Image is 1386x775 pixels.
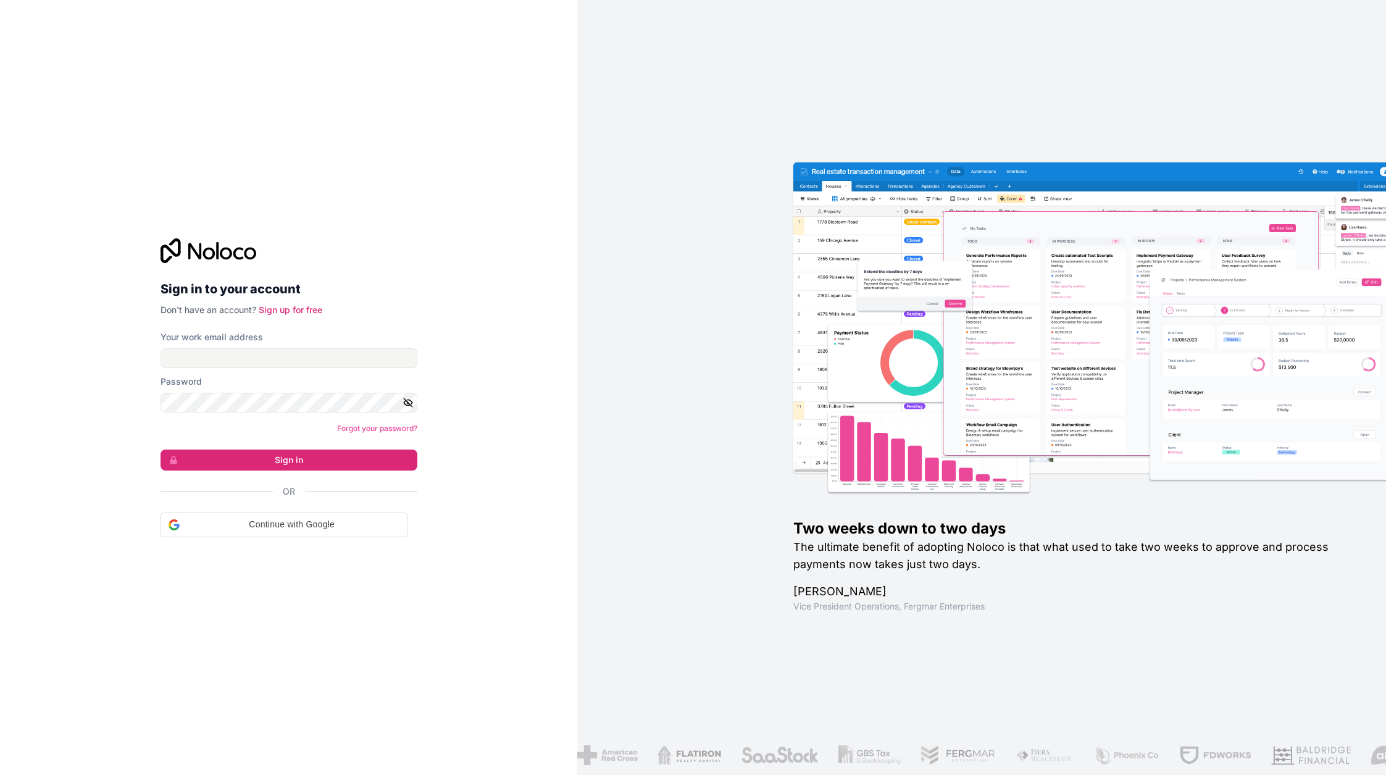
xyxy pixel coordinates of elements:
span: Continue with Google [185,518,399,531]
a: Sign up for free [259,304,322,315]
label: Password [161,375,202,388]
span: Or [283,485,295,498]
img: /assets/gbstax-C-GtDUiK.png [830,745,893,765]
button: Sign in [161,450,417,471]
img: /assets/baldridge-DxmPIwAm.png [1263,745,1343,765]
div: Continue with Google [161,513,407,537]
input: Password [161,393,417,413]
input: Email address [161,348,417,368]
h2: Sign in to your account [161,278,417,300]
h1: Vice President Operations , Fergmar Enterprises [793,600,1346,613]
img: /assets/american-red-cross-BAupjrZR.png [570,745,630,765]
h1: [PERSON_NAME] [793,583,1346,600]
span: Don't have an account? [161,304,256,315]
img: /assets/saastock-C6Zbiodz.png [733,745,811,765]
label: Your work email address [161,331,263,343]
img: /assets/flatiron-C8eUkumj.png [649,745,714,765]
img: /assets/fergmar-CudnrXN5.png [913,745,988,765]
h1: Two weeks down to two days [793,519,1346,538]
img: /assets/fiera-fwj2N5v4.png [1008,745,1066,765]
img: /assets/fdworks-Bi04fVtw.png [1171,745,1243,765]
h2: The ultimate benefit of adopting Noloco is that what used to take two weeks to approve and proces... [793,538,1346,573]
img: /assets/phoenix-BREaitsQ.png [1085,745,1152,765]
a: Forgot your password? [337,424,417,433]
